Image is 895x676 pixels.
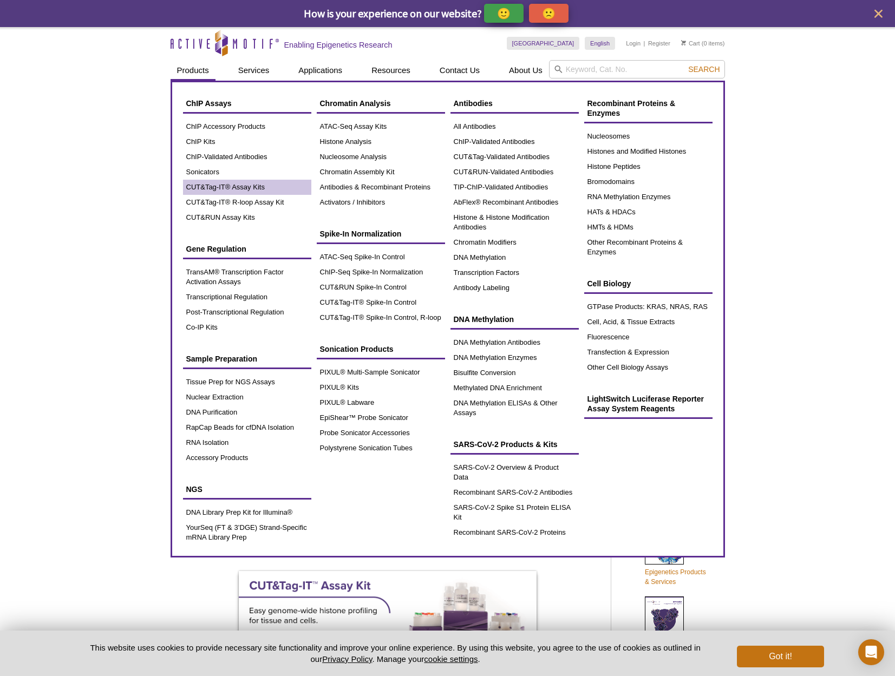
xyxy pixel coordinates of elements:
[858,639,884,665] div: Open Intercom Messenger
[644,37,645,50] li: |
[320,99,391,108] span: Chromatin Analysis
[450,250,579,265] a: DNA Methylation
[317,224,445,244] a: Spike-In Normalization
[183,479,311,500] a: NGS
[454,99,493,108] span: Antibodies
[454,440,558,449] span: SARS-CoV-2 Products & Kits
[317,425,445,441] a: Probe Sonicator Accessories
[454,315,514,324] span: DNA Methylation
[584,220,713,235] a: HMTs & HDMs
[317,339,445,359] a: Sonication Products
[450,93,579,114] a: Antibodies
[450,525,579,540] a: Recombinant SARS-CoV-2 Proteins
[450,210,579,235] a: Histone & Histone Modification Antibodies
[317,134,445,149] a: Histone Analysis
[317,250,445,265] a: ATAC-Seq Spike-In Control
[304,6,482,20] span: How is your experience on our website?
[688,65,720,74] span: Search
[450,365,579,380] a: Bisulfite Conversion
[450,180,579,195] a: TIP-ChIP-Validated Antibodies
[737,646,824,667] button: Got it!
[584,314,713,330] a: Cell, Acid, & Tissue Extracts
[502,60,549,81] a: About Us
[645,568,706,586] span: Epigenetics Products & Services
[183,450,311,465] a: Accessory Products
[183,349,311,369] a: Sample Preparation
[317,119,445,134] a: ATAC-Seq Assay Kits
[183,505,311,520] a: DNA Library Prep Kit for Illumina®
[317,149,445,165] a: Nucleosome Analysis
[317,165,445,180] a: Chromatin Assembly Kit
[584,144,713,159] a: Histones and Modified Histones
[424,654,478,664] button: cookie settings
[585,37,615,50] a: English
[183,435,311,450] a: RNA Isolation
[584,235,713,260] a: Other Recombinant Proteins & Enzymes
[317,410,445,425] a: EpiShear™ Probe Sonicator
[450,119,579,134] a: All Antibodies
[584,330,713,345] a: Fluorescence
[584,189,713,205] a: RNA Methylation Enzymes
[584,93,713,123] a: Recombinant Proteins & Enzymes
[681,37,725,50] li: (0 items)
[183,239,311,259] a: Gene Regulation
[232,60,276,81] a: Services
[542,6,556,20] p: 🙁
[584,360,713,375] a: Other Cell Biology Assays
[872,7,885,21] button: close
[450,149,579,165] a: CUT&Tag-Validated Antibodies
[317,365,445,380] a: PIXUL® Multi-Sample Sonicator
[183,93,311,114] a: ChIP Assays
[317,441,445,456] a: Polystyrene Sonication Tubes
[317,395,445,410] a: PIXUL® Labware
[584,273,713,294] a: Cell Biology
[71,642,720,665] p: This website uses cookies to provide necessary site functionality and improve your online experie...
[450,335,579,350] a: DNA Methylation Antibodies
[507,37,580,50] a: [GEOGRAPHIC_DATA]
[317,195,445,210] a: Activators / Inhibitors
[587,279,631,288] span: Cell Biology
[317,295,445,310] a: CUT&Tag-IT® Spike-In Control
[626,40,641,47] a: Login
[183,134,311,149] a: ChIP Kits
[183,265,311,290] a: TransAM® Transcription Factor Activation Assays
[284,40,393,50] h2: Enabling Epigenetics Research
[433,60,486,81] a: Contact Us
[320,345,394,353] span: Sonication Products
[183,195,311,210] a: CUT&Tag-IT® R-loop Assay Kit
[450,434,579,455] a: SARS-CoV-2 Products & Kits
[450,134,579,149] a: ChIP-Validated Antibodies
[186,485,202,494] span: NGS
[183,390,311,405] a: Nuclear Extraction
[648,40,670,47] a: Register
[365,60,417,81] a: Resources
[450,280,579,296] a: Antibody Labeling
[450,165,579,180] a: CUT&RUN-Validated Antibodies
[450,500,579,525] a: SARS-CoV-2 Spike S1 Protein ELISA Kit
[450,460,579,485] a: SARS-CoV-2 Overview & Product Data
[183,520,311,545] a: YourSeq (FT & 3’DGE) Strand-Specific mRNA Library Prep
[183,165,311,180] a: Sonicators
[450,396,579,421] a: DNA Methylation ELISAs & Other Assays
[317,310,445,325] a: CUT&Tag-IT® Spike-In Control, R-loop
[317,280,445,295] a: CUT&RUN Spike-In Control
[183,405,311,420] a: DNA Purification
[584,129,713,144] a: Nucleosomes
[587,395,704,413] span: LightSwitch Luciferase Reporter Assay System Reagents
[584,159,713,174] a: Histone Peptides
[183,119,311,134] a: ChIP Accessory Products
[317,93,445,114] a: Chromatin Analysis
[450,485,579,500] a: Recombinant SARS-CoV-2 Antibodies
[186,245,246,253] span: Gene Regulation
[317,180,445,195] a: Antibodies & Recombinant Proteins
[183,180,311,195] a: CUT&Tag-IT® Assay Kits
[497,6,511,20] p: 🙂
[584,345,713,360] a: Transfection & Expression
[317,265,445,280] a: ChIP-Seq Spike-In Normalization
[322,654,372,664] a: Privacy Policy
[584,205,713,220] a: HATs & HDACs
[584,389,713,419] a: LightSwitch Luciferase Reporter Assay System Reagents
[587,99,676,117] span: Recombinant Proteins & Enzymes
[183,375,311,390] a: Tissue Prep for NGS Assays
[681,40,700,47] a: Cart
